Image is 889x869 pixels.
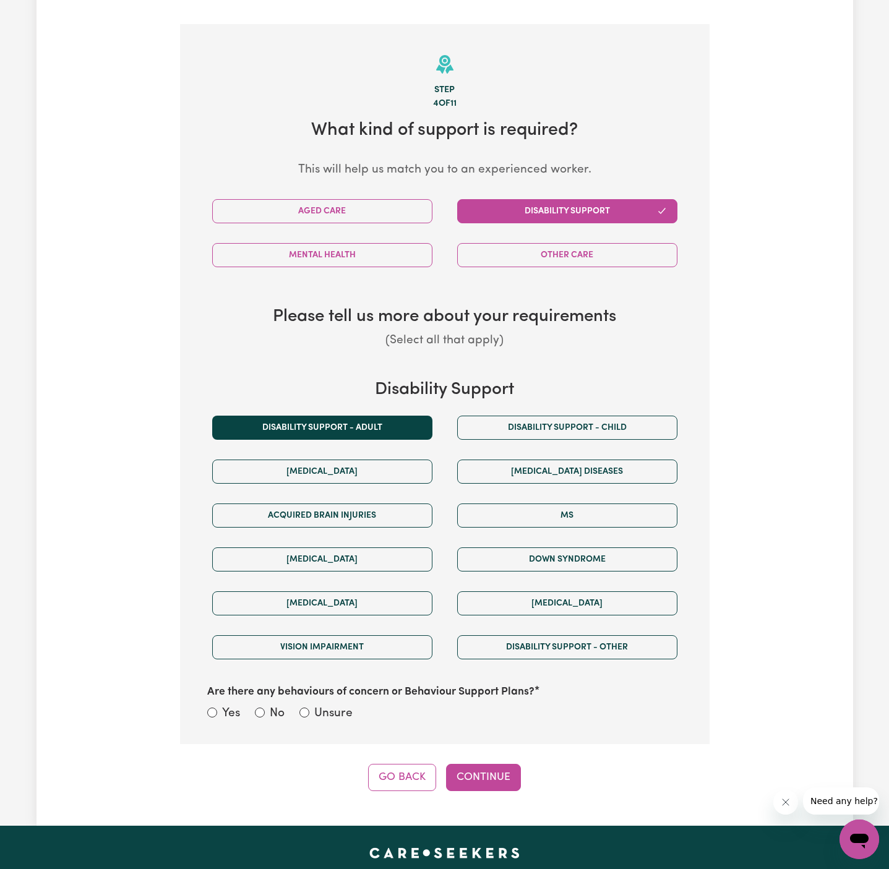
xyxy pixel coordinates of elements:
div: 4 of 11 [200,97,690,111]
button: Continue [446,764,521,791]
label: Are there any behaviours of concern or Behaviour Support Plans? [207,684,535,700]
h3: Please tell us more about your requirements [200,307,690,328]
button: Aged Care [212,199,432,223]
h3: Disability Support [200,380,690,401]
button: MS [457,503,677,528]
button: Disability support - Other [457,635,677,659]
iframe: Message from company [803,787,879,815]
div: Step [200,83,690,97]
button: Vision impairment [212,635,432,659]
button: [MEDICAL_DATA] [212,547,432,571]
button: Mental Health [212,243,432,267]
button: Disability support - Adult [212,416,432,440]
button: Disability support - Child [457,416,677,440]
label: Unsure [314,705,353,723]
button: Go Back [368,764,436,791]
iframe: Close message [773,790,798,815]
button: [MEDICAL_DATA] Diseases [457,460,677,484]
label: No [270,705,285,723]
p: (Select all that apply) [200,332,690,350]
button: Disability Support [457,199,677,223]
button: Down syndrome [457,547,677,571]
p: This will help us match you to an experienced worker. [200,161,690,179]
button: [MEDICAL_DATA] [212,591,432,615]
button: Acquired Brain Injuries [212,503,432,528]
iframe: Button to launch messaging window [840,820,879,859]
h2: What kind of support is required? [200,120,690,142]
button: [MEDICAL_DATA] [212,460,432,484]
a: Careseekers home page [369,848,520,858]
button: [MEDICAL_DATA] [457,591,677,615]
button: Other Care [457,243,677,267]
label: Yes [222,705,240,723]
